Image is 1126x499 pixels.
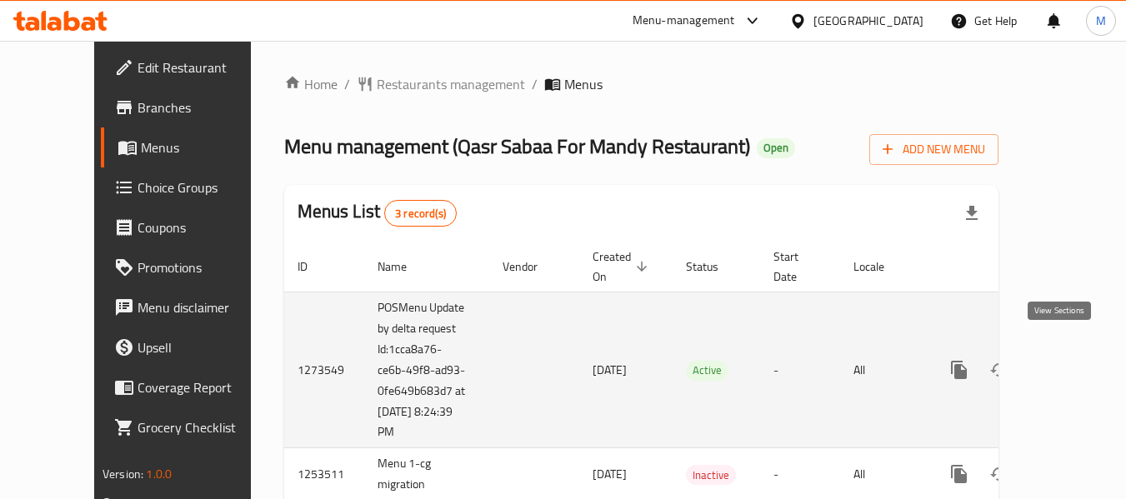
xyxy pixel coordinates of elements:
[101,47,283,87] a: Edit Restaurant
[686,466,736,485] span: Inactive
[344,74,350,94] li: /
[141,137,269,157] span: Menus
[284,292,364,448] td: 1273549
[101,167,283,207] a: Choice Groups
[298,199,457,227] h2: Menus List
[146,463,172,485] span: 1.0.0
[101,247,283,287] a: Promotions
[757,138,795,158] div: Open
[138,57,269,77] span: Edit Restaurant
[760,292,840,448] td: -
[979,454,1019,494] button: Change Status
[138,417,269,437] span: Grocery Checklist
[952,193,992,233] div: Export file
[138,217,269,237] span: Coupons
[101,287,283,327] a: Menu disclaimer
[138,257,269,277] span: Promotions
[593,247,653,287] span: Created On
[298,257,329,277] span: ID
[357,74,525,94] a: Restaurants management
[284,127,750,165] span: Menu management ( Qasr Sabaa For Mandy Restaurant )
[1096,12,1106,30] span: M
[813,12,923,30] div: [GEOGRAPHIC_DATA]
[138,337,269,357] span: Upsell
[364,292,489,448] td: POSMenu Update by delta request Id:1cca8a76-ce6b-49f8-ad93-0fe649b683d7 at [DATE] 8:24:39 PM
[633,11,735,31] div: Menu-management
[532,74,538,94] li: /
[138,377,269,397] span: Coverage Report
[883,139,985,160] span: Add New Menu
[101,407,283,447] a: Grocery Checklist
[378,257,428,277] span: Name
[101,87,283,127] a: Branches
[840,292,926,448] td: All
[686,361,728,381] div: Active
[103,463,143,485] span: Version:
[757,141,795,155] span: Open
[686,361,728,380] span: Active
[593,463,627,485] span: [DATE]
[101,207,283,247] a: Coupons
[101,327,283,367] a: Upsell
[377,74,525,94] span: Restaurants management
[138,97,269,117] span: Branches
[385,206,456,222] span: 3 record(s)
[284,74,338,94] a: Home
[853,257,906,277] span: Locale
[979,350,1019,390] button: Change Status
[284,74,998,94] nav: breadcrumb
[101,127,283,167] a: Menus
[926,242,1113,292] th: Actions
[593,359,627,381] span: [DATE]
[939,350,979,390] button: more
[138,297,269,317] span: Menu disclaimer
[138,177,269,197] span: Choice Groups
[686,465,736,485] div: Inactive
[869,134,998,165] button: Add New Menu
[101,367,283,407] a: Coverage Report
[564,74,603,94] span: Menus
[503,257,559,277] span: Vendor
[939,454,979,494] button: more
[686,257,740,277] span: Status
[773,247,820,287] span: Start Date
